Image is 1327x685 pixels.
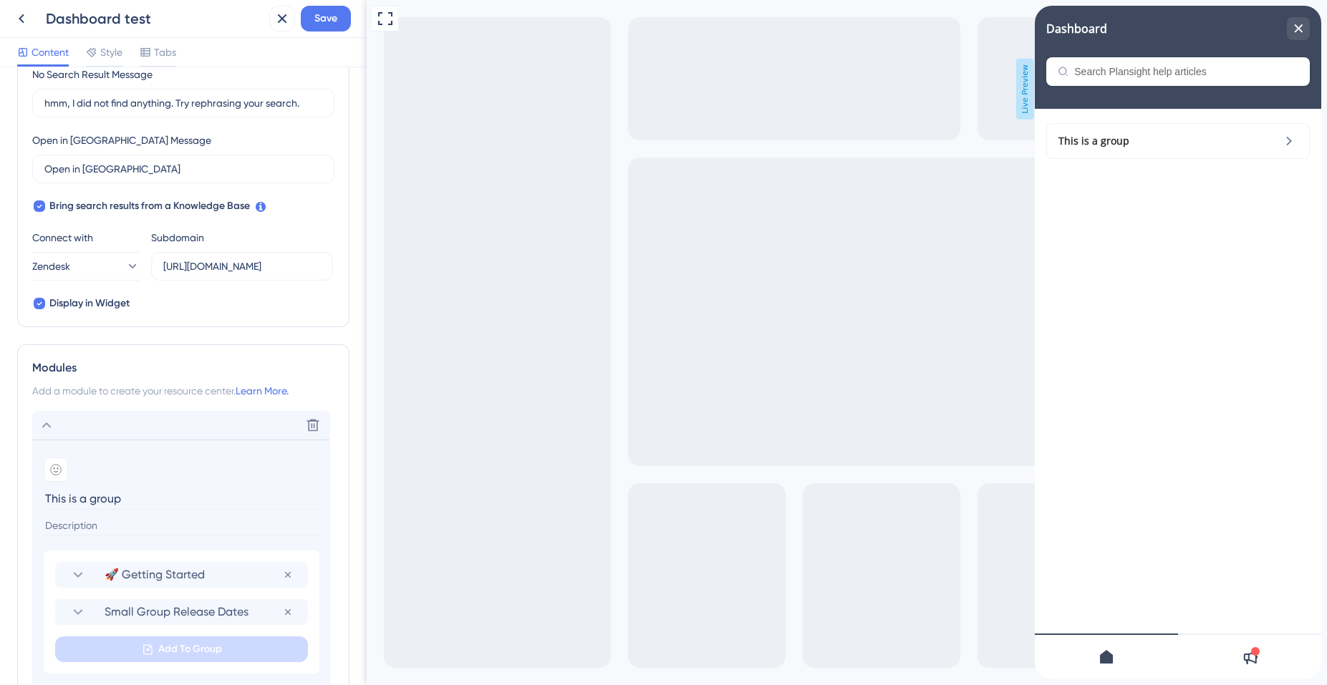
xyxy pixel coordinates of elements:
[55,562,308,588] div: 🚀 Getting Started
[32,385,236,397] span: Add a module to create your resource center.
[55,636,308,662] button: Add To Group
[49,295,130,312] span: Display in Widget
[158,641,222,658] span: Add To Group
[44,95,322,111] input: hmm, I did not find anything. Try rephrasing your search.
[44,516,322,535] input: Description
[236,385,289,397] a: Learn More.
[301,6,351,31] button: Save
[55,599,308,625] div: Small Group Release Dates
[163,258,321,274] input: userguiding.zendesk.com
[314,10,337,27] span: Save
[32,44,69,61] span: Content
[24,127,215,144] div: This is a group
[105,566,283,583] span: 🚀 Getting Started
[44,487,322,510] input: Header
[32,359,334,376] div: Modules
[650,59,667,120] span: Live Preview
[11,12,72,34] span: Dashboard
[32,252,140,281] button: Zendesk
[46,9,264,29] div: Dashboard test
[44,161,322,177] input: Open in New Tab
[32,229,140,246] div: Connect with
[151,229,204,246] div: Subdomain
[105,603,283,621] span: Small Group Release Dates
[252,11,275,34] div: close resource center
[32,258,70,275] span: Zendesk
[49,198,250,215] span: Bring search results from a Knowledge Base
[77,7,81,19] div: 3
[154,44,176,61] span: Tabs
[24,127,192,144] span: This is a group
[100,44,122,61] span: Style
[13,4,67,21] span: Dashboard
[32,66,153,83] div: No Search Result Message
[32,132,211,149] div: Open in [GEOGRAPHIC_DATA] Message
[39,60,264,72] input: Search Plansight help articles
